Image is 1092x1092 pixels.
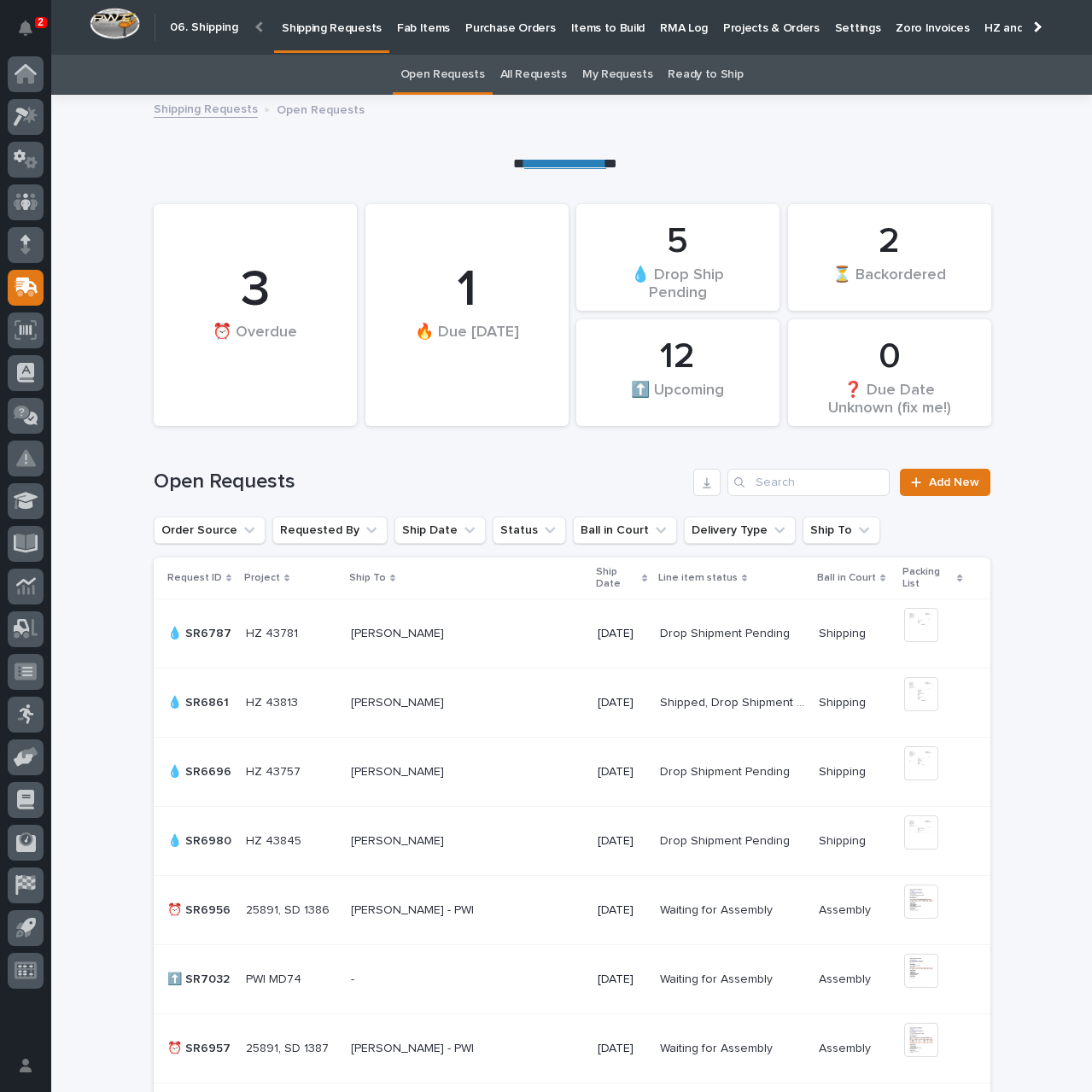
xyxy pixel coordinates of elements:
[817,220,962,263] div: 2
[598,765,646,780] p: [DATE]
[598,627,646,641] p: [DATE]
[246,1038,332,1056] p: 25891, SD 1387
[351,762,447,780] p: [PERSON_NAME]
[817,569,876,587] p: Ball in Court
[167,569,222,587] p: Request ID
[246,762,304,780] p: HZ 43757
[167,623,235,641] p: 💧 SR6787
[819,692,869,710] p: Shipping
[394,517,486,544] button: Ship Date
[819,900,874,918] p: Assembly
[598,1042,646,1056] p: [DATE]
[900,469,990,496] a: Add New
[817,380,962,416] div: ❓ Due Date Unknown (fix me!)
[902,563,954,594] p: Packing List
[244,569,280,587] p: Project
[154,1014,990,1083] tr: ⏰ SR6957⏰ SR6957 25891, SD 138725891, SD 1387 [PERSON_NAME] - PWI[PERSON_NAME] - PWI [DATE]Waitin...
[598,903,646,918] p: [DATE]
[167,969,233,987] p: ⬆️ SR7032
[500,55,567,95] a: All Requests
[351,900,477,918] p: [PERSON_NAME] - PWI
[394,323,540,377] div: 🔥 Due [DATE]
[351,969,358,987] p: -
[351,831,447,849] p: [PERSON_NAME]
[582,55,653,95] a: My Requests
[21,20,44,48] div: Notifications2
[660,1038,776,1056] p: Waiting for Assembly
[596,563,639,594] p: Ship Date
[605,265,750,301] div: 💧 Drop Ship Pending
[154,807,990,876] tr: 💧 SR6980💧 SR6980 HZ 43845HZ 43845 [PERSON_NAME][PERSON_NAME] [DATE]Drop Shipment PendingDrop Ship...
[819,623,869,641] p: Shipping
[154,98,258,118] a: Shipping Requests
[246,831,305,849] p: HZ 43845
[819,831,869,849] p: Shipping
[929,476,979,488] span: Add New
[573,517,677,544] button: Ball in Court
[167,762,235,780] p: 💧 SR6696
[605,380,750,416] div: ⬆️ Upcoming
[803,517,880,544] button: Ship To
[154,945,990,1014] tr: ⬆️ SR7032⬆️ SR7032 PWI MD74PWI MD74 -- [DATE]Waiting for AssemblyWaiting for Assembly AssemblyAss...
[154,599,990,669] tr: 💧 SR6787💧 SR6787 HZ 43781HZ 43781 [PERSON_NAME][PERSON_NAME] [DATE]Drop Shipment PendingDrop Ship...
[660,692,809,710] p: Shipped, Drop Shipment Pending
[684,517,796,544] button: Delivery Type
[598,972,646,987] p: [DATE]
[154,470,687,494] h1: Open Requests
[351,1038,477,1056] p: [PERSON_NAME] - PWI
[660,969,776,987] p: Waiting for Assembly
[660,831,793,849] p: Drop Shipment Pending
[154,669,990,738] tr: 💧 SR6861💧 SR6861 HZ 43813HZ 43813 [PERSON_NAME][PERSON_NAME] [DATE]Shipped, Drop Shipment Pending...
[493,517,566,544] button: Status
[351,623,447,641] p: [PERSON_NAME]
[170,20,238,35] h2: 06. Shipping
[819,762,869,780] p: Shipping
[349,569,386,587] p: Ship To
[183,260,328,321] div: 3
[8,10,44,46] button: Notifications
[167,900,234,918] p: ⏰ SR6956
[400,55,485,95] a: Open Requests
[605,336,750,378] div: 12
[246,900,333,918] p: 25891, SD 1386
[727,469,890,496] input: Search
[351,692,447,710] p: [PERSON_NAME]
[660,623,793,641] p: Drop Shipment Pending
[660,762,793,780] p: Drop Shipment Pending
[277,99,365,118] p: Open Requests
[246,692,301,710] p: HZ 43813
[272,517,388,544] button: Requested By
[817,265,962,301] div: ⏳ Backordered
[183,323,328,377] div: ⏰ Overdue
[605,220,750,263] div: 5
[154,517,266,544] button: Order Source
[90,8,140,39] img: Workspace Logo
[817,336,962,378] div: 0
[154,738,990,807] tr: 💧 SR6696💧 SR6696 HZ 43757HZ 43757 [PERSON_NAME][PERSON_NAME] [DATE]Drop Shipment PendingDrop Ship...
[246,623,301,641] p: HZ 43781
[246,969,305,987] p: PWI MD74
[38,16,44,28] p: 2
[660,900,776,918] p: Waiting for Assembly
[598,834,646,849] p: [DATE]
[668,55,743,95] a: Ready to Ship
[598,696,646,710] p: [DATE]
[167,692,232,710] p: 💧 SR6861
[819,1038,874,1056] p: Assembly
[819,969,874,987] p: Assembly
[167,1038,234,1056] p: ⏰ SR6957
[658,569,738,587] p: Line item status
[394,260,540,321] div: 1
[154,876,990,945] tr: ⏰ SR6956⏰ SR6956 25891, SD 138625891, SD 1386 [PERSON_NAME] - PWI[PERSON_NAME] - PWI [DATE]Waitin...
[167,831,235,849] p: 💧 SR6980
